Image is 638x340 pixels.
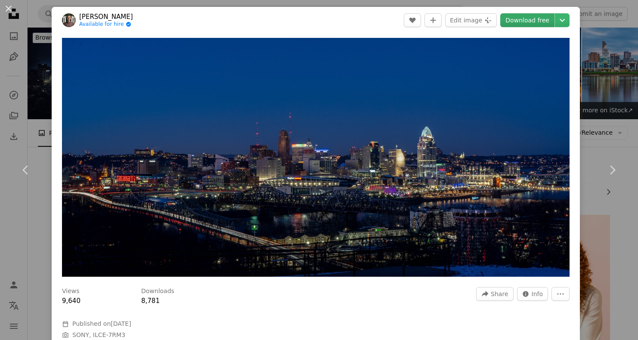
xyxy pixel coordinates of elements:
[62,38,570,277] button: Zoom in on this image
[72,331,125,340] button: SONY, ILCE-7RM3
[500,13,554,27] a: Download free
[532,287,543,300] span: Info
[62,13,76,27] img: Go to Tim Thorn's profile
[141,287,174,296] h3: Downloads
[141,297,160,305] span: 8,781
[111,320,131,327] time: March 6, 2024 at 3:15:02 PM EST
[476,287,513,301] button: Share this image
[551,287,570,301] button: More Actions
[491,287,508,300] span: Share
[445,13,497,27] button: Edit image
[555,13,570,27] button: Choose download size
[62,297,81,305] span: 9,640
[62,287,80,296] h3: Views
[72,320,131,327] span: Published on
[79,12,133,21] a: [PERSON_NAME]
[586,129,638,211] a: Next
[79,21,133,28] a: Available for hire
[404,13,421,27] button: Like
[62,38,570,277] img: a view of a city at night from a hill
[424,13,442,27] button: Add to Collection
[517,287,548,301] button: Stats about this image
